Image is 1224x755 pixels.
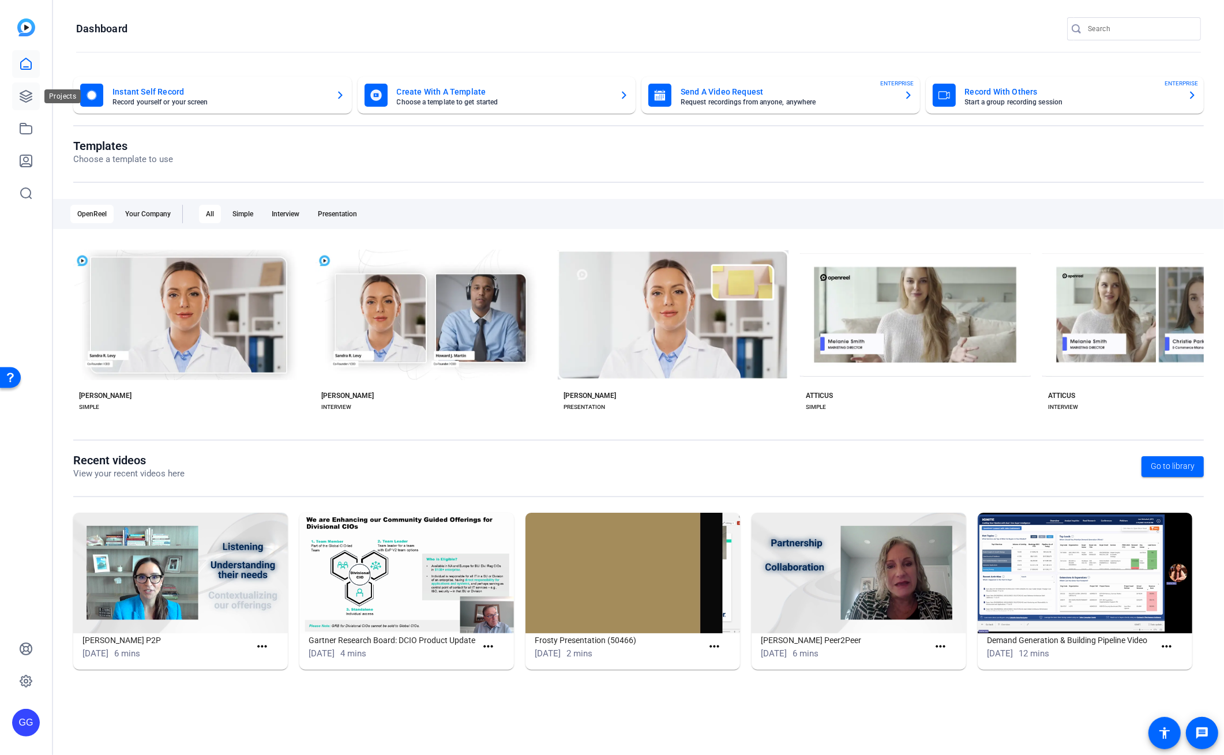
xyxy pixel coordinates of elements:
span: [DATE] [987,648,1013,659]
div: INTERVIEW [1048,403,1078,412]
h1: Demand Generation & Building Pipeline Video [987,633,1155,647]
button: Send A Video RequestRequest recordings from anyone, anywhereENTERPRISE [641,77,920,114]
mat-icon: message [1195,726,1209,740]
span: 4 mins [340,648,366,659]
mat-card-title: Instant Self Record [112,85,326,99]
img: Christie Dziubek P2P [73,513,288,633]
span: 12 mins [1019,648,1049,659]
div: Your Company [118,205,178,223]
input: Search [1088,22,1192,36]
span: [DATE] [761,648,787,659]
div: [PERSON_NAME] [79,391,132,400]
div: PRESENTATION [564,403,605,412]
div: Interview [265,205,306,223]
div: GG [12,709,40,737]
span: [DATE] [535,648,561,659]
div: [PERSON_NAME] [564,391,616,400]
span: ENTERPRISE [881,79,914,88]
div: INTERVIEW [321,403,351,412]
h1: Dashboard [76,22,127,36]
h1: Recent videos [73,453,185,467]
h1: [PERSON_NAME] Peer2Peer [761,633,929,647]
a: Go to library [1142,456,1204,477]
button: Record With OthersStart a group recording sessionENTERPRISE [926,77,1204,114]
div: All [199,205,221,223]
mat-card-subtitle: Start a group recording session [965,99,1179,106]
mat-card-title: Send A Video Request [681,85,895,99]
h1: [PERSON_NAME] P2P [82,633,250,647]
mat-card-subtitle: Record yourself or your screen [112,99,326,106]
div: ATTICUS [806,391,833,400]
div: Simple [226,205,260,223]
mat-icon: accessibility [1158,726,1172,740]
div: Presentation [311,205,364,223]
button: Create With A TemplateChoose a template to get started [358,77,636,114]
p: View your recent videos here [73,467,185,480]
mat-icon: more_horiz [1159,640,1174,654]
div: [PERSON_NAME] [321,391,374,400]
h1: Templates [73,139,173,153]
div: SIMPLE [79,403,99,412]
mat-card-title: Create With A Template [397,85,611,99]
mat-card-subtitle: Request recordings from anyone, anywhere [681,99,895,106]
img: Frosty Presentation (50466) [525,513,740,633]
span: [DATE] [82,648,108,659]
p: Choose a template to use [73,153,173,166]
div: ATTICUS [1048,391,1075,400]
span: [DATE] [309,648,335,659]
h1: Frosty Presentation (50466) [535,633,703,647]
mat-icon: more_horiz [707,640,722,654]
div: Projects [44,89,81,103]
mat-card-title: Record With Others [965,85,1179,99]
span: 6 mins [114,648,140,659]
mat-icon: more_horiz [255,640,269,654]
button: Instant Self RecordRecord yourself or your screen [73,77,352,114]
img: Gartner Research Board: DCIO Product Update [299,513,514,633]
mat-icon: more_horiz [481,640,495,654]
span: Go to library [1151,460,1195,472]
span: 2 mins [566,648,592,659]
img: Demand Generation & Building Pipeline Video [978,513,1192,633]
div: SIMPLE [806,403,826,412]
span: ENTERPRISE [1165,79,1198,88]
img: blue-gradient.svg [17,18,35,36]
span: 6 mins [793,648,818,659]
mat-icon: more_horiz [933,640,948,654]
mat-card-subtitle: Choose a template to get started [397,99,611,106]
div: OpenReel [70,205,114,223]
img: Tracy Orr Peer2Peer [752,513,966,633]
h1: Gartner Research Board: DCIO Product Update [309,633,476,647]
